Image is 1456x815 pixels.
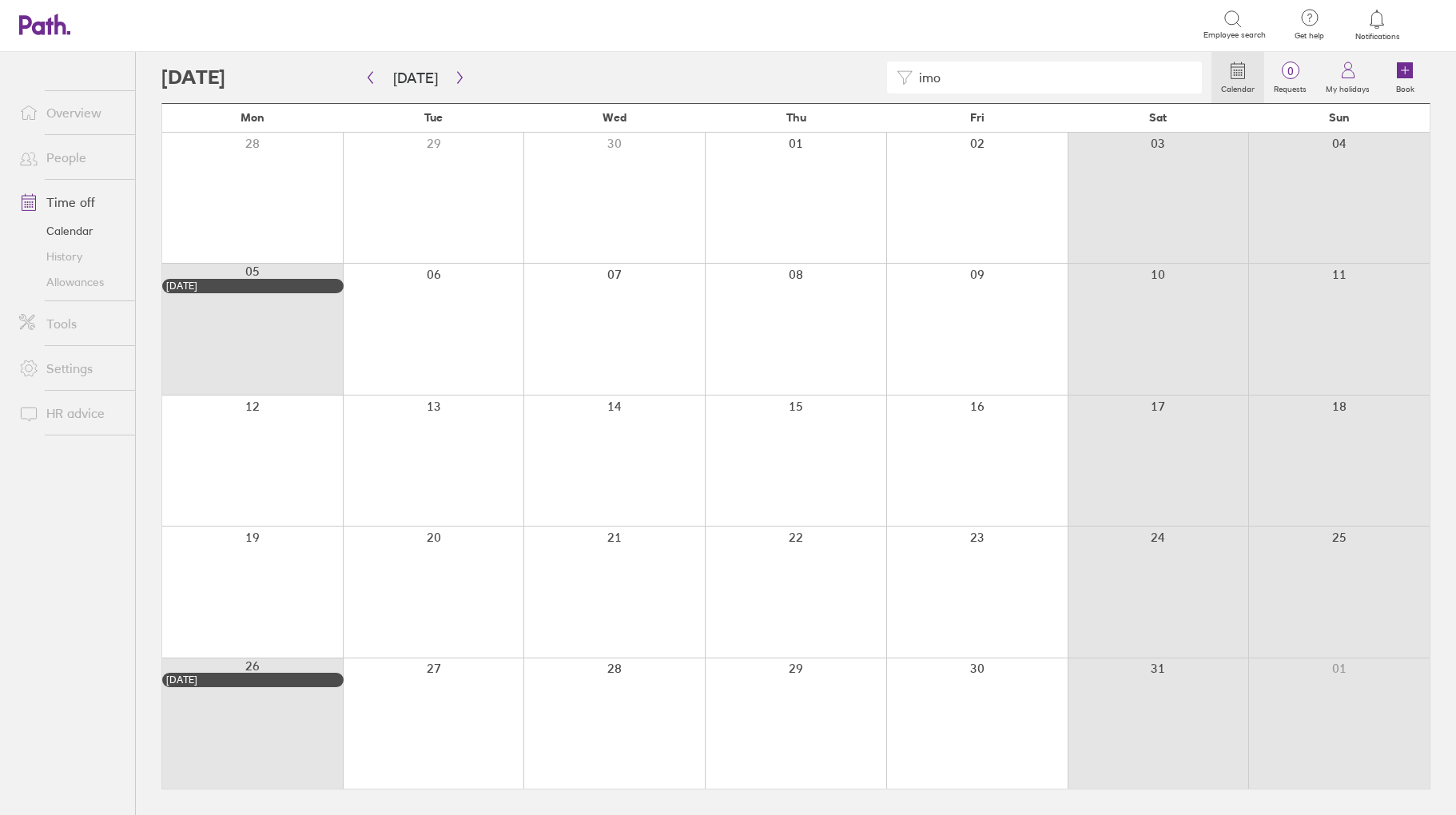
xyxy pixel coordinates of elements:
[1149,111,1167,124] span: Sat
[241,111,265,124] span: Mon
[1329,111,1350,124] span: Sun
[1316,52,1379,103] a: My holidays
[1379,52,1430,103] a: Book
[380,65,451,91] button: [DATE]
[6,141,135,173] a: People
[786,111,806,124] span: Thu
[424,111,443,124] span: Tue
[1351,8,1403,42] a: Notifications
[6,352,135,384] a: Settings
[1211,52,1264,103] a: Calendar
[1386,80,1424,94] label: Book
[6,97,135,129] a: Overview
[1283,31,1335,41] span: Get help
[1351,32,1403,42] span: Notifications
[6,397,135,429] a: HR advice
[970,111,985,124] span: Fri
[166,674,340,686] div: [DATE]
[603,111,627,124] span: Wed
[1203,30,1266,40] span: Employee search
[1264,80,1316,94] label: Requests
[6,218,135,244] a: Calendar
[1211,80,1264,94] label: Calendar
[1264,52,1316,103] a: 0Requests
[6,269,135,295] a: Allowances
[6,308,135,340] a: Tools
[6,186,135,218] a: Time off
[1316,80,1379,94] label: My holidays
[1264,65,1316,78] span: 0
[6,244,135,269] a: History
[179,17,220,31] div: Search
[166,280,340,292] div: [DATE]
[913,62,1192,93] input: Filter by employee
